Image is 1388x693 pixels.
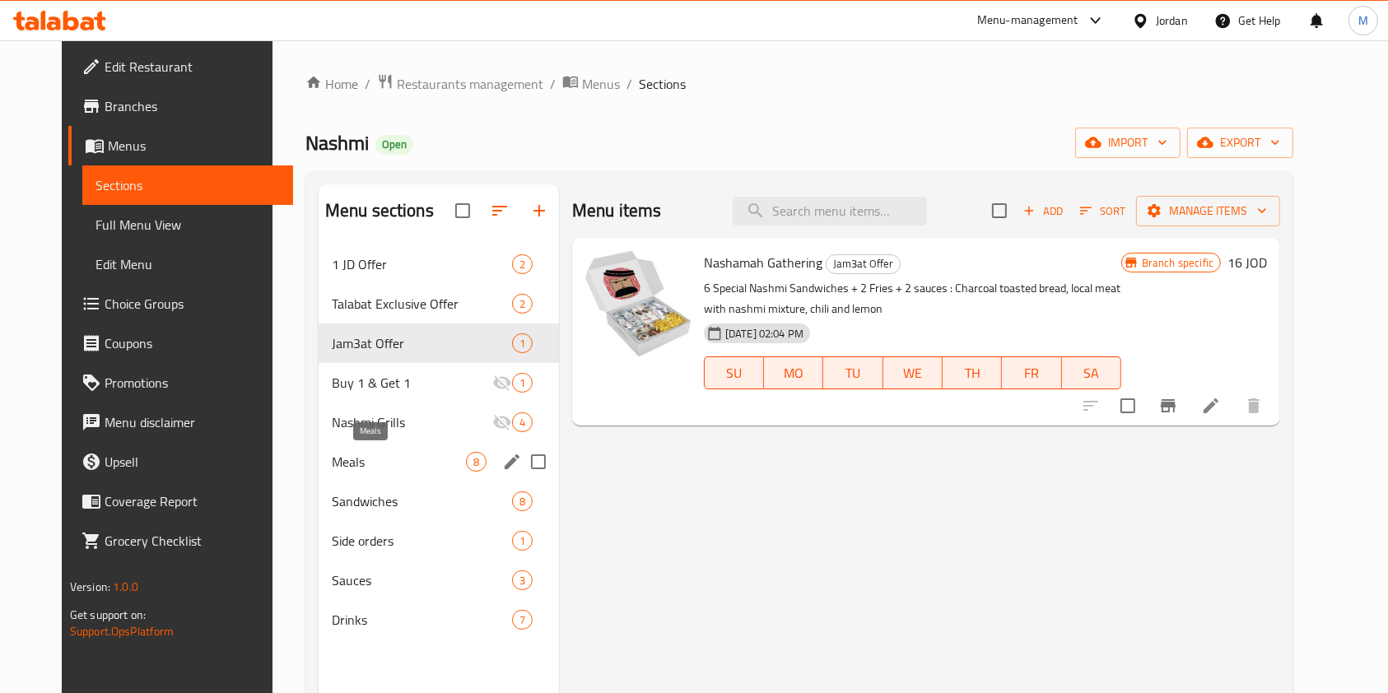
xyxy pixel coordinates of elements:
div: Jordan [1156,12,1188,30]
span: Coverage Report [105,491,281,511]
button: SA [1062,356,1121,389]
span: Add item [1017,198,1069,224]
span: 1.0.0 [113,576,138,598]
span: 1 [513,375,532,391]
span: Select all sections [445,193,480,228]
div: Menu-management [977,11,1078,30]
a: Support.OpsPlatform [70,621,175,642]
a: Menus [68,126,294,165]
div: 1 JD Offer [332,254,512,274]
div: Jam3at Offer1 [319,323,559,363]
img: Nashamah Gathering [585,251,691,356]
button: Add section [519,191,559,230]
a: Branches [68,86,294,126]
button: delete [1234,386,1274,426]
span: Choice Groups [105,294,281,314]
span: Nashamah Gathering [704,250,822,275]
a: Full Menu View [82,205,294,244]
a: Coverage Report [68,481,294,521]
a: Edit Menu [82,244,294,284]
button: Add [1017,198,1069,224]
span: WE [890,361,936,385]
span: Version: [70,576,110,598]
span: Nashmi [305,124,369,161]
li: / [365,74,370,94]
button: TH [943,356,1002,389]
span: Branches [105,96,281,116]
div: 1 JD Offer2 [319,244,559,284]
button: Sort [1076,198,1129,224]
span: Add [1021,202,1065,221]
span: TH [949,361,995,385]
div: items [512,254,533,274]
div: Nashmi Grills4 [319,402,559,442]
span: Buy 1 & Get 1 [332,373,492,393]
span: Sandwiches [332,491,512,511]
div: Jam3at Offer [826,254,901,274]
div: Meals8edit [319,442,559,481]
button: export [1187,128,1293,158]
span: 1 [513,336,532,351]
span: Nashmi Grills [332,412,492,432]
a: Menus [562,73,620,95]
span: Sauces [332,570,512,590]
span: 3 [513,573,532,588]
div: items [512,610,533,630]
nav: breadcrumb [305,73,1293,95]
span: M [1358,12,1368,30]
span: Get support on: [70,604,146,626]
li: / [626,74,632,94]
span: Coupons [105,333,281,353]
button: FR [1002,356,1061,389]
a: Menu disclaimer [68,402,294,442]
span: 1 [513,533,532,549]
span: 8 [513,494,532,509]
span: 7 [513,612,532,628]
button: Branch-specific-item [1148,386,1188,426]
p: 6 Special Nashmi Sandwiches + 2 Fries + 2 sauces : Charcoal toasted bread, local meat with nashmi... [704,278,1121,319]
div: items [512,412,533,432]
span: Open [375,137,413,151]
span: FR [1008,361,1055,385]
span: Side orders [332,531,512,551]
div: items [512,333,533,353]
div: items [512,570,533,590]
div: Buy 1 & Get 11 [319,363,559,402]
h2: Menu sections [325,198,434,223]
a: Grocery Checklist [68,521,294,560]
div: Side orders1 [319,521,559,560]
h6: 16 JOD [1227,251,1267,274]
span: Jam3at Offer [827,254,900,273]
div: Jam3at Offer [332,333,512,353]
span: export [1200,133,1280,153]
a: Coupons [68,323,294,363]
span: Restaurants management [397,74,543,94]
span: Select to update [1111,388,1145,423]
span: Menus [582,74,620,94]
button: WE [883,356,943,389]
a: Edit Restaurant [68,47,294,86]
button: Manage items [1136,196,1280,226]
span: Sort [1080,202,1125,221]
button: import [1075,128,1181,158]
span: Edit Restaurant [105,57,281,77]
span: [DATE] 02:04 PM [719,326,810,342]
div: Talabat Exclusive Offer2 [319,284,559,323]
span: Menu disclaimer [105,412,281,432]
div: items [466,452,487,472]
span: 8 [467,454,486,470]
div: Open [375,135,413,155]
div: items [512,294,533,314]
span: MO [771,361,817,385]
button: edit [500,449,524,474]
div: Sandwiches8 [319,481,559,521]
button: TU [823,356,883,389]
svg: Inactive section [492,412,512,432]
span: Talabat Exclusive Offer [332,294,512,314]
span: Drinks [332,610,512,630]
span: Menus [108,136,281,156]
